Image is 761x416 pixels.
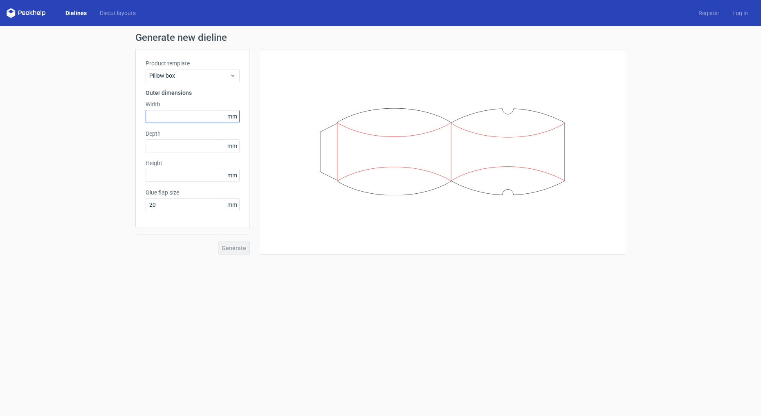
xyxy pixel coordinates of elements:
a: Register [692,9,726,17]
a: Diecut layouts [93,9,142,17]
label: Height [146,159,240,167]
span: mm [225,199,239,211]
a: Log in [726,9,754,17]
span: mm [225,169,239,181]
label: Glue flap size [146,188,240,197]
label: Product template [146,59,240,67]
a: Dielines [59,9,93,17]
label: Width [146,100,240,108]
span: mm [225,110,239,123]
label: Depth [146,130,240,138]
span: Pillow box [149,72,230,80]
span: mm [225,140,239,152]
h1: Generate new dieline [135,33,626,42]
h3: Outer dimensions [146,89,240,97]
